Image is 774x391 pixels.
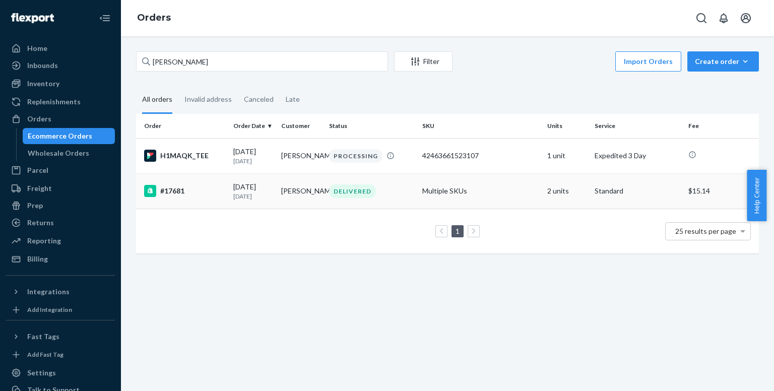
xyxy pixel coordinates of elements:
p: [DATE] [233,192,273,201]
div: Canceled [244,86,274,112]
div: Parcel [27,165,48,175]
div: Prep [27,201,43,211]
a: Page 1 is your current page [454,227,462,235]
td: $15.14 [684,173,759,209]
div: #17681 [144,185,225,197]
a: Orders [6,111,115,127]
td: 2 units [543,173,591,209]
td: 1 unit [543,138,591,173]
th: Status [325,114,418,138]
div: Fast Tags [27,332,59,342]
a: Inbounds [6,57,115,74]
td: [PERSON_NAME] [277,173,325,209]
div: 42463661523107 [422,151,539,161]
a: Parcel [6,162,115,178]
a: Add Fast Tag [6,349,115,361]
button: Open account menu [736,8,756,28]
div: Integrations [27,287,70,297]
div: Inventory [27,79,59,89]
div: Late [286,86,300,112]
th: Order Date [229,114,277,138]
a: Inventory [6,76,115,92]
a: Add Integration [6,304,115,316]
div: All orders [142,86,172,114]
input: Search orders [136,51,388,72]
div: Inbounds [27,60,58,71]
span: 25 results per page [675,227,736,235]
div: Wholesale Orders [28,148,89,158]
a: Billing [6,251,115,267]
button: Fast Tags [6,329,115,345]
p: Standard [595,186,680,196]
div: Returns [27,218,54,228]
td: Multiple SKUs [418,173,543,209]
button: Open Search Box [691,8,712,28]
button: Help Center [747,170,766,221]
div: PROCESSING [329,149,382,163]
a: Returns [6,215,115,231]
div: Settings [27,368,56,378]
a: Home [6,40,115,56]
th: Order [136,114,229,138]
button: Open notifications [714,8,734,28]
button: Create order [687,51,759,72]
div: Add Fast Tag [27,350,63,359]
button: Import Orders [615,51,681,72]
div: Home [27,43,47,53]
div: Orders [27,114,51,124]
div: Create order [695,56,751,67]
a: Prep [6,198,115,214]
div: Add Integration [27,305,72,314]
div: DELIVERED [329,184,376,198]
div: [DATE] [233,182,273,201]
div: Filter [395,56,452,67]
button: Close Navigation [95,8,115,28]
a: Ecommerce Orders [23,128,115,144]
p: [DATE] [233,157,273,165]
th: Units [543,114,591,138]
button: Filter [394,51,453,72]
div: Reporting [27,236,61,246]
button: Integrations [6,284,115,300]
div: Customer [281,121,321,130]
a: Reporting [6,233,115,249]
td: [PERSON_NAME] [277,138,325,173]
a: Orders [137,12,171,23]
div: Invalid address [184,86,232,112]
div: H1MAQK_TEE [144,150,225,162]
div: [DATE] [233,147,273,165]
ol: breadcrumbs [129,4,179,33]
a: Wholesale Orders [23,145,115,161]
div: Replenishments [27,97,81,107]
div: Billing [27,254,48,264]
img: Flexport logo [11,13,54,23]
div: Freight [27,183,52,193]
th: Fee [684,114,759,138]
th: SKU [418,114,543,138]
div: Ecommerce Orders [28,131,92,141]
th: Service [591,114,684,138]
a: Freight [6,180,115,197]
p: Expedited 3 Day [595,151,680,161]
a: Settings [6,365,115,381]
a: Replenishments [6,94,115,110]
